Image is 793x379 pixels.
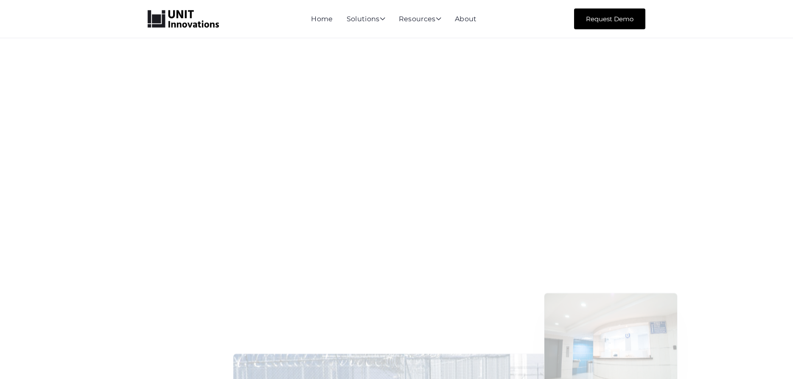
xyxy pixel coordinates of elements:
[148,10,219,28] a: home
[347,16,385,23] div: Solutions
[574,8,645,29] a: Request Demo
[399,16,441,23] div: Resources
[399,16,441,23] div: Resources
[455,15,477,23] a: About
[347,16,385,23] div: Solutions
[436,15,441,22] span: 
[311,15,333,23] a: Home
[380,15,385,22] span: 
